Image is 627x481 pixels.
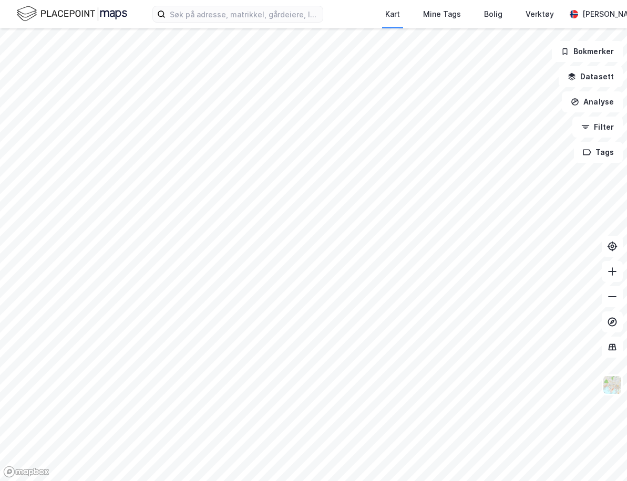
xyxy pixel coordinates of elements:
[166,6,323,22] input: Søk på adresse, matrikkel, gårdeiere, leietakere eller personer
[526,8,554,20] div: Verktøy
[574,431,627,481] iframe: Chat Widget
[574,431,627,481] div: Kontrollprogram for chat
[423,8,461,20] div: Mine Tags
[385,8,400,20] div: Kart
[17,5,127,23] img: logo.f888ab2527a4732fd821a326f86c7f29.svg
[484,8,502,20] div: Bolig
